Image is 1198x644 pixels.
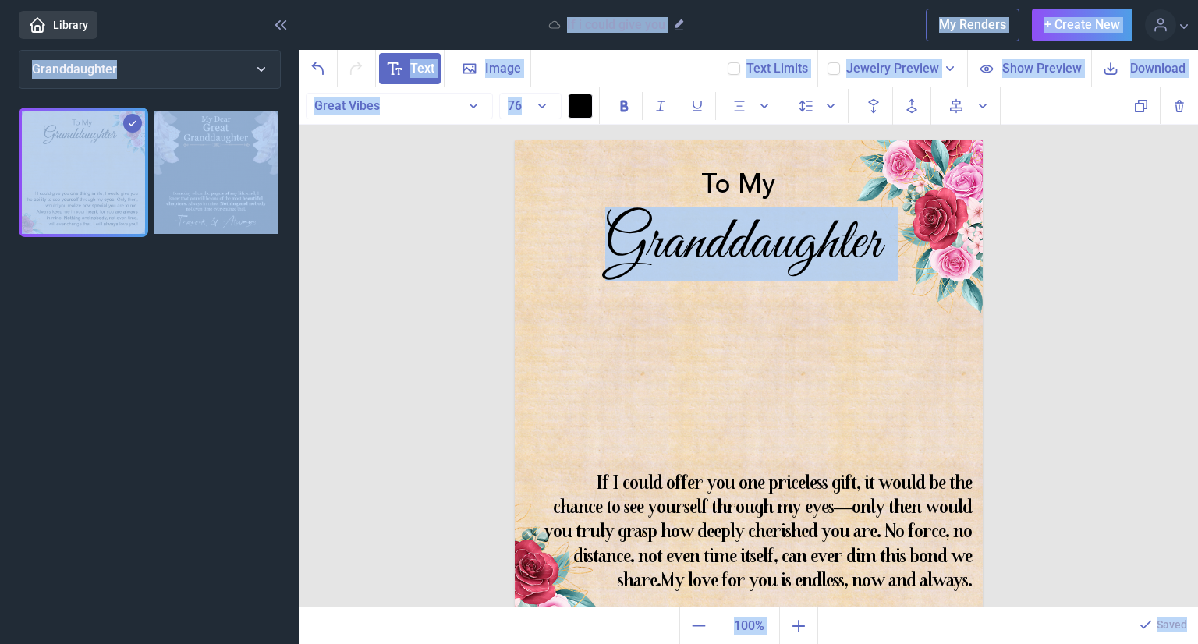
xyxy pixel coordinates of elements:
button: Alignment [722,89,782,123]
button: Delete [1160,87,1198,124]
button: My Renders [926,9,1019,41]
button: Redo [338,50,376,87]
span: Jewelry Preview [846,59,939,78]
span: Image [485,59,521,78]
button: Copy [1122,87,1160,124]
button: Text Limits [746,59,808,78]
button: Image [445,50,531,87]
img: b001.jpg [515,140,983,608]
img: My Dear Great Granddaughter [154,111,278,234]
button: Forwards [893,87,931,125]
img: If i could give you [22,111,145,234]
p: If i could give you [567,17,665,33]
button: Show Preview [967,50,1091,87]
button: Backwards [855,87,893,125]
div: To My [611,172,864,207]
button: Zoom out [679,607,718,644]
span: Text [410,59,434,78]
button: Download [1091,50,1198,87]
div: If I could offer you one priceless gift, it would be the chance to see yourself through my eyes—o... [544,472,972,617]
span: Granddaughter [32,62,117,76]
span: My love for you is endless, now and always. [661,572,972,591]
button: Align to page [937,87,1001,125]
button: Underline [679,92,716,120]
span: 100% [721,610,776,642]
button: Text [376,50,445,87]
button: Great Vibes [306,93,493,119]
div: Granddaughter [603,214,884,227]
p: Saved [1157,617,1187,632]
a: Library [19,11,97,39]
button: Granddaughter [19,50,281,89]
button: Jewelry Preview [846,59,958,78]
button: Undo [299,50,338,87]
button: Italic [643,92,679,120]
span: 76 [508,98,522,113]
button: Actual size [718,607,780,644]
span: Great Vibes [314,98,380,113]
button: + Create New [1032,9,1132,41]
span: Download [1130,59,1186,77]
button: Bold [606,92,643,120]
button: Spacing [789,89,849,123]
button: 76 [499,93,562,119]
button: Zoom in [780,607,818,644]
span: Show Preview [1002,59,1082,77]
